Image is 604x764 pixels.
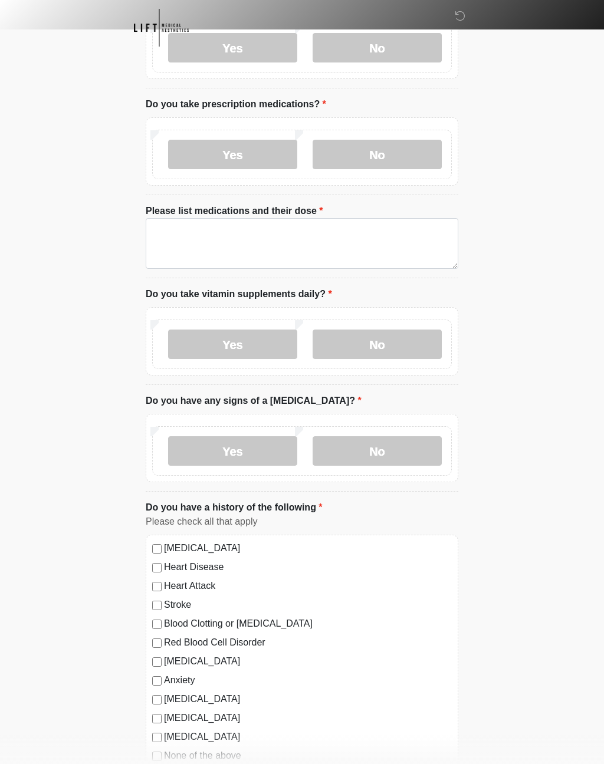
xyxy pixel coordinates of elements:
[152,638,162,648] input: Red Blood Cell Disorder
[146,287,332,301] label: Do you take vitamin supplements daily?
[164,749,452,763] label: None of the above
[152,695,162,704] input: [MEDICAL_DATA]
[164,730,452,744] label: [MEDICAL_DATA]
[313,140,442,169] label: No
[313,330,442,359] label: No
[146,394,362,408] label: Do you have any signs of a [MEDICAL_DATA]?
[164,635,452,650] label: Red Blood Cell Disorder
[152,657,162,667] input: [MEDICAL_DATA]
[164,617,452,631] label: Blood Clotting or [MEDICAL_DATA]
[168,330,297,359] label: Yes
[152,714,162,723] input: [MEDICAL_DATA]
[164,673,452,687] label: Anxiety
[152,601,162,610] input: Stroke
[152,733,162,742] input: [MEDICAL_DATA]
[152,544,162,554] input: [MEDICAL_DATA]
[134,9,189,47] img: Lift Medical Aesthetics Logo
[164,579,452,593] label: Heart Attack
[164,654,452,668] label: [MEDICAL_DATA]
[164,711,452,725] label: [MEDICAL_DATA]
[146,97,326,111] label: Do you take prescription medications?
[164,541,452,555] label: [MEDICAL_DATA]
[152,620,162,629] input: Blood Clotting or [MEDICAL_DATA]
[313,436,442,466] label: No
[168,140,297,169] label: Yes
[146,500,323,515] label: Do you have a history of the following
[164,560,452,574] label: Heart Disease
[152,582,162,591] input: Heart Attack
[152,676,162,686] input: Anxiety
[152,752,162,761] input: None of the above
[146,515,458,529] div: Please check all that apply
[168,436,297,466] label: Yes
[152,563,162,572] input: Heart Disease
[164,692,452,706] label: [MEDICAL_DATA]
[164,598,452,612] label: Stroke
[146,204,323,218] label: Please list medications and their dose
